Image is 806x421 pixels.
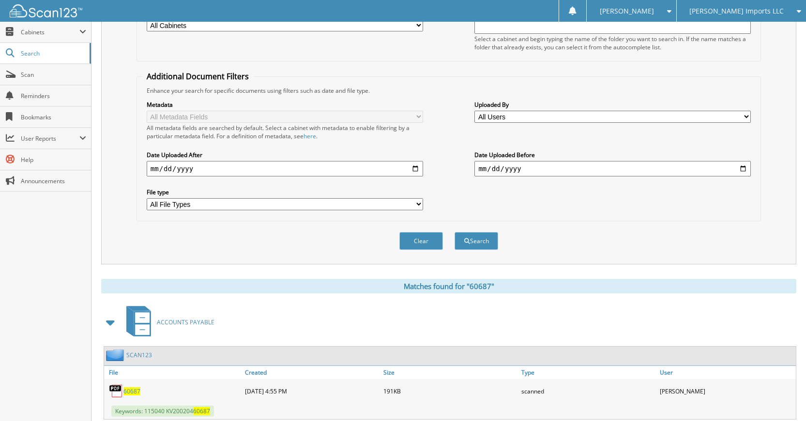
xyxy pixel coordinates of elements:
[106,349,126,361] img: folder2.png
[657,366,796,379] a: User
[689,8,784,14] span: [PERSON_NAME] Imports LLC
[474,35,751,51] div: Select a cabinet and begin typing the name of the folder you want to search in. If the name match...
[142,87,756,95] div: Enhance your search for specific documents using filters such as date and file type.
[21,92,86,100] span: Reminders
[399,232,443,250] button: Clear
[101,279,796,293] div: Matches found for "60687"
[147,151,423,159] label: Date Uploaded After
[657,381,796,401] div: [PERSON_NAME]
[21,113,86,121] span: Bookmarks
[123,387,140,395] a: 60687
[121,303,214,341] a: ACCOUNTS PAYABLE
[21,134,79,143] span: User Reports
[381,381,519,401] div: 191KB
[243,381,381,401] div: [DATE] 4:55 PM
[381,366,519,379] a: Size
[109,384,123,398] img: PDF.png
[519,381,657,401] div: scanned
[243,366,381,379] a: Created
[142,71,254,82] legend: Additional Document Filters
[147,188,423,196] label: File type
[474,101,751,109] label: Uploaded By
[21,71,86,79] span: Scan
[304,132,316,140] a: here
[193,407,210,415] span: 60687
[455,232,498,250] button: Search
[474,161,751,176] input: end
[21,156,86,164] span: Help
[21,177,86,185] span: Announcements
[126,351,152,359] a: SCAN123
[600,8,654,14] span: [PERSON_NAME]
[157,318,214,326] span: ACCOUNTS PAYABLE
[147,124,423,140] div: All metadata fields are searched by default. Select a cabinet with metadata to enable filtering b...
[104,366,243,379] a: File
[21,49,85,58] span: Search
[147,161,423,176] input: start
[21,28,79,36] span: Cabinets
[147,101,423,109] label: Metadata
[474,151,751,159] label: Date Uploaded Before
[10,4,82,17] img: scan123-logo-white.svg
[519,366,657,379] a: Type
[111,406,214,417] span: Keywords: 115040 KV200204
